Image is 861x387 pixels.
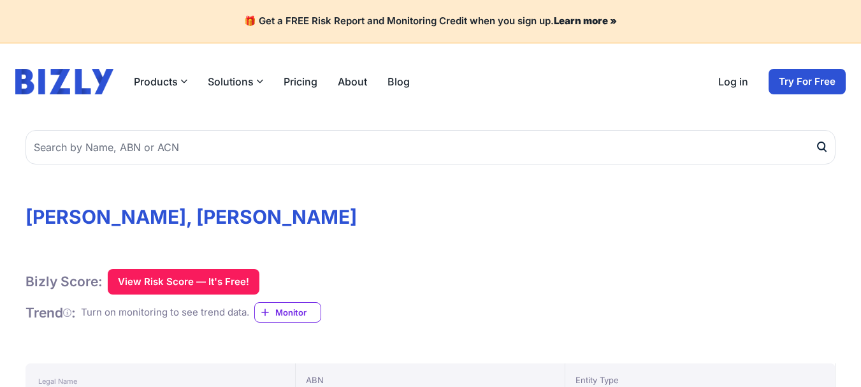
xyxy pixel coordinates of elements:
div: ABN [306,374,555,386]
h4: 🎁 Get a FREE Risk Report and Monitoring Credit when you sign up. [15,15,846,27]
div: Turn on monitoring to see trend data. [81,305,249,320]
a: Learn more » [554,15,617,27]
h1: [PERSON_NAME], [PERSON_NAME] [25,205,836,228]
a: Blog [387,74,410,89]
h1: Trend : [25,304,76,321]
input: Search by Name, ABN or ACN [25,130,836,164]
a: Pricing [284,74,317,89]
span: Monitor [275,306,321,319]
button: Solutions [208,74,263,89]
a: About [338,74,367,89]
a: Monitor [254,302,321,323]
button: Products [134,74,187,89]
div: Entity Type [575,374,825,386]
a: Log in [718,74,748,89]
a: Try For Free [769,69,846,94]
h1: Bizly Score: [25,273,103,290]
button: View Risk Score — It's Free! [108,269,259,295]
